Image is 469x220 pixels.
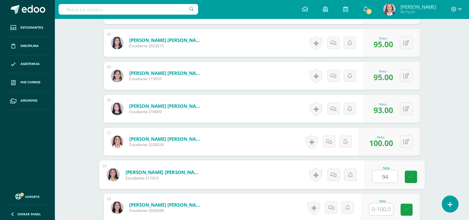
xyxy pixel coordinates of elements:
[20,62,40,66] span: Asistencia
[20,25,43,30] span: Estudiantes
[374,36,393,40] div: Nota:
[374,39,393,49] span: 95.00
[107,168,119,181] img: f1c04991b7e6e7177c3bfb4cf8a266e3.png
[129,202,204,208] a: [PERSON_NAME] [PERSON_NAME]
[20,98,37,103] span: Archivos
[129,43,204,48] span: Estudiante 2022015
[129,142,204,147] span: Estudiante 2020024
[5,19,50,37] a: Estudiantes
[5,73,50,92] a: Mis cursos
[369,203,393,215] input: 0-100.0
[111,37,123,49] img: 6ec10e37d3cdb4797dfcafd01be6b3a8.png
[111,103,123,115] img: 25e86d1bb50f10c6ee8c651c25b70a71.png
[374,102,393,106] div: Nota:
[25,195,40,199] span: Soporte
[129,208,204,213] span: Estudiante 2020058
[372,170,397,183] input: 0-100.0
[59,4,198,15] input: Busca un usuario...
[129,76,204,81] span: Estudiante 115010
[5,55,50,74] a: Asistencia
[129,37,204,43] a: [PERSON_NAME] [PERSON_NAME]
[374,105,393,115] span: 93.00
[129,109,204,114] span: Estudiante 216009
[369,199,396,203] div: Nota
[374,72,393,82] span: 95.00
[111,135,123,148] img: f8819a8d6f7be9adb4f4c937709c5e19.png
[369,135,393,139] div: Nota:
[111,201,123,214] img: 465802bedcf92eec8918c7a0231a888a.png
[20,44,39,48] span: Disciplina
[369,138,393,148] span: 100.00
[400,4,436,10] span: [PERSON_NAME]
[365,8,372,15] span: 6
[129,136,204,142] a: [PERSON_NAME] [PERSON_NAME]
[125,169,202,175] a: [PERSON_NAME] [PERSON_NAME]
[374,69,393,73] div: Nota:
[111,70,123,82] img: f3f9cbc3d81b1accc1e4e01e40203a5e.png
[5,37,50,55] a: Disciplina
[372,166,400,170] div: Nota
[20,80,40,85] span: Mis cursos
[5,92,50,110] a: Archivos
[17,212,41,216] span: Cerrar panel
[400,9,436,15] span: Mi Perfil
[383,3,396,16] img: 1444eb7d98bddbdb5647118808a2ffe0.png
[129,70,204,76] a: [PERSON_NAME] [PERSON_NAME]
[125,175,202,181] span: Estudiante 217015
[129,103,204,109] a: [PERSON_NAME] [PERSON_NAME]
[7,192,47,200] a: Soporte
